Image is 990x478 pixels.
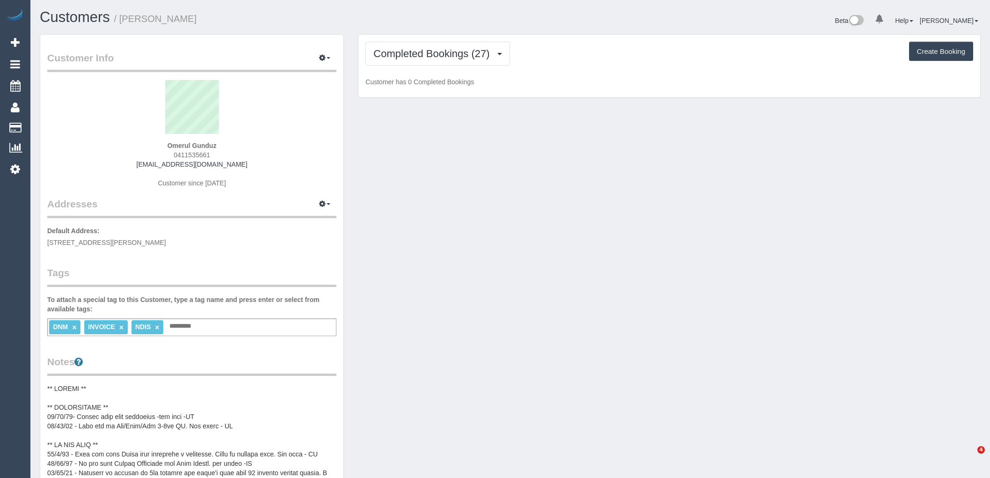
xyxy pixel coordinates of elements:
[365,77,973,87] p: Customer has 0 Completed Bookings
[114,14,197,24] small: / [PERSON_NAME]
[848,15,864,27] img: New interface
[137,161,247,168] a: [EMAIL_ADDRESS][DOMAIN_NAME]
[119,324,124,331] a: ×
[895,17,913,24] a: Help
[47,51,336,72] legend: Customer Info
[88,323,115,331] span: INVOICE
[135,323,151,331] span: NDIS
[47,266,336,287] legend: Tags
[6,9,24,22] img: Automaid Logo
[47,295,336,314] label: To attach a special tag to this Customer, type a tag name and press enter or select from availabl...
[977,446,985,454] span: 4
[174,151,210,159] span: 0411535661
[47,226,100,235] label: Default Address:
[47,239,166,246] span: [STREET_ADDRESS][PERSON_NAME]
[53,323,68,331] span: DNM
[835,17,864,24] a: Beta
[158,179,226,187] span: Customer since [DATE]
[365,42,510,66] button: Completed Bookings (27)
[909,42,973,61] button: Create Booking
[40,9,110,25] a: Customers
[72,324,76,331] a: ×
[155,324,159,331] a: ×
[373,48,494,59] span: Completed Bookings (27)
[167,142,217,149] strong: Omerul Gunduz
[958,446,981,469] iframe: Intercom live chat
[47,355,336,376] legend: Notes
[920,17,978,24] a: [PERSON_NAME]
